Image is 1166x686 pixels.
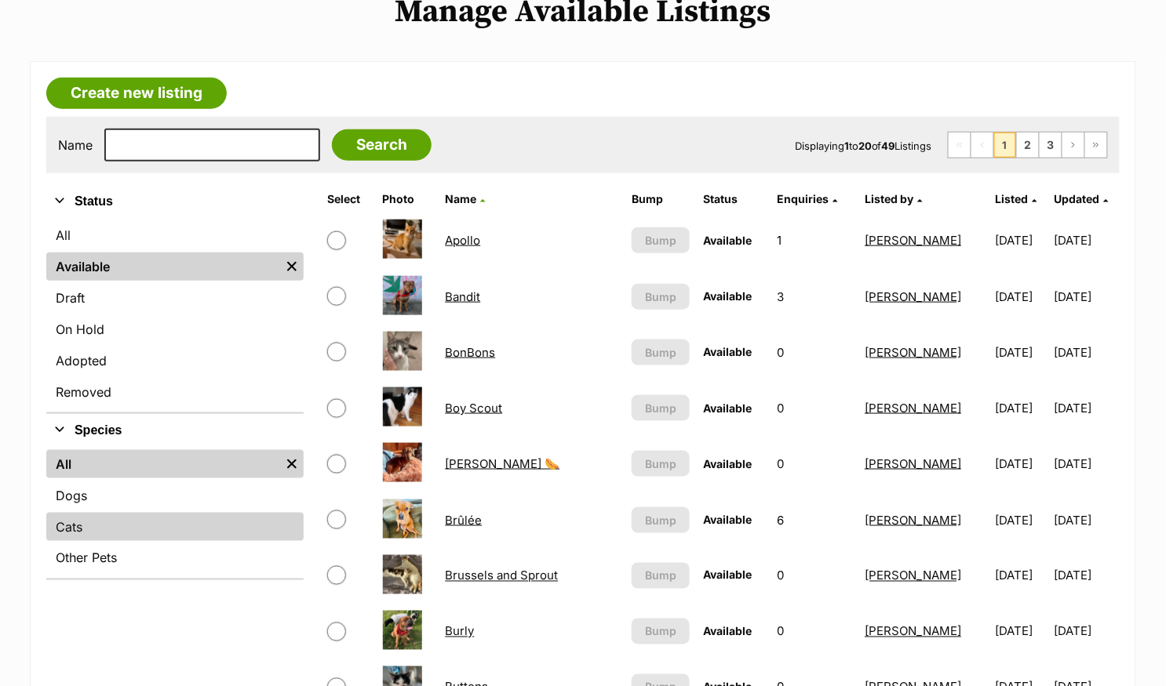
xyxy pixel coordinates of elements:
[1055,381,1118,435] td: [DATE]
[704,345,752,358] span: Available
[632,619,690,644] button: Bump
[1055,493,1118,547] td: [DATE]
[865,192,922,205] a: Listed by
[46,78,227,109] a: Create new listing
[1055,604,1118,659] td: [DATE]
[771,213,858,267] td: 1
[1055,325,1118,379] td: [DATE]
[771,437,858,491] td: 0
[445,513,482,528] a: Brûlée
[1085,132,1107,158] a: Last page
[377,187,438,212] th: Photo
[795,140,932,152] span: Displaying to of Listings
[698,187,770,212] th: Status
[704,457,752,470] span: Available
[882,140,895,152] strong: 49
[1040,132,1062,158] a: Page 3
[771,270,858,324] td: 3
[46,284,304,312] a: Draft
[445,456,559,471] a: [PERSON_NAME] 🌭
[1055,549,1118,603] td: [DATE]
[1017,132,1039,158] a: Page 2
[645,289,676,305] span: Bump
[445,192,485,205] a: Name
[865,192,913,205] span: Listed by
[865,233,961,248] a: [PERSON_NAME]
[865,345,961,360] a: [PERSON_NAME]
[632,227,690,253] button: Bump
[280,450,304,478] a: Remove filter
[865,401,961,416] a: [PERSON_NAME]
[632,395,690,421] button: Bump
[46,378,304,406] a: Removed
[771,549,858,603] td: 0
[771,325,858,379] td: 0
[332,129,432,161] input: Search
[46,447,304,579] div: Species
[445,624,474,639] a: Burly
[844,140,849,152] strong: 1
[46,221,304,249] a: All
[778,192,838,205] a: Enquiries
[1055,437,1118,491] td: [DATE]
[865,456,961,471] a: [PERSON_NAME]
[645,344,676,361] span: Bump
[704,513,752,526] span: Available
[46,450,280,478] a: All
[632,563,690,589] button: Bump
[704,401,752,415] span: Available
[625,187,696,212] th: Bump
[704,625,752,638] span: Available
[989,270,1052,324] td: [DATE]
[445,568,558,583] a: Brussels and Sprout
[865,513,961,528] a: [PERSON_NAME]
[445,345,495,360] a: BonBons
[989,493,1052,547] td: [DATE]
[632,284,690,310] button: Bump
[445,401,502,416] a: Boy Scout
[632,507,690,533] button: Bump
[645,623,676,640] span: Bump
[865,568,961,583] a: [PERSON_NAME]
[989,437,1052,491] td: [DATE]
[949,132,971,158] span: First page
[280,252,304,281] a: Remove filter
[771,381,858,435] td: 0
[321,187,374,212] th: Select
[989,381,1052,435] td: [DATE]
[704,568,752,582] span: Available
[704,234,752,247] span: Available
[948,132,1108,158] nav: Pagination
[58,138,93,152] label: Name
[778,192,829,205] span: translation missing: en.admin.listings.index.attributes.enquiries
[46,347,304,375] a: Adopted
[46,218,304,412] div: Status
[1055,270,1118,324] td: [DATE]
[1062,132,1084,158] a: Next page
[46,513,304,541] a: Cats
[46,481,304,510] a: Dogs
[865,624,961,639] a: [PERSON_NAME]
[632,339,690,365] button: Bump
[771,604,858,659] td: 0
[632,451,690,477] button: Bump
[645,232,676,249] span: Bump
[771,493,858,547] td: 6
[858,140,872,152] strong: 20
[865,289,961,304] a: [PERSON_NAME]
[989,604,1052,659] td: [DATE]
[704,289,752,303] span: Available
[46,252,280,281] a: Available
[445,289,480,304] a: Bandit
[1055,192,1100,205] span: Updated
[1055,192,1109,205] a: Updated
[989,213,1052,267] td: [DATE]
[383,499,422,539] img: Brûlée
[445,192,476,205] span: Name
[46,544,304,572] a: Other Pets
[995,192,1028,205] span: Listed
[1055,213,1118,267] td: [DATE]
[46,315,304,343] a: On Hold
[645,400,676,416] span: Bump
[971,132,993,158] span: Previous page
